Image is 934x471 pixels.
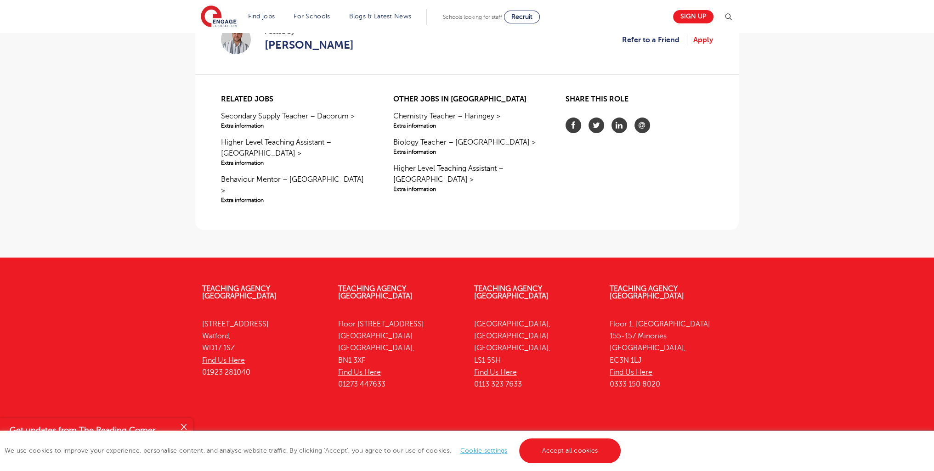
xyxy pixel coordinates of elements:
[504,11,540,23] a: Recruit
[294,13,330,20] a: For Schools
[393,137,541,156] a: Biology Teacher – [GEOGRAPHIC_DATA] >Extra information
[610,285,684,300] a: Teaching Agency [GEOGRAPHIC_DATA]
[10,425,174,436] h4: Get updates from The Reading Corner
[221,111,368,130] a: Secondary Supply Teacher – Dacorum >Extra information
[474,368,517,376] a: Find Us Here
[460,447,508,454] a: Cookie settings
[202,285,277,300] a: Teaching Agency [GEOGRAPHIC_DATA]
[393,122,541,130] span: Extra information
[393,148,541,156] span: Extra information
[221,95,368,104] h2: Related jobs
[349,13,412,20] a: Blogs & Latest News
[566,95,713,108] h2: Share this role
[221,137,368,167] a: Higher Level Teaching Assistant – [GEOGRAPHIC_DATA] >Extra information
[221,159,368,167] span: Extra information
[248,13,275,20] a: Find jobs
[5,447,623,454] span: We use cookies to improve your experience, personalise content, and analyse website traffic. By c...
[202,318,324,378] p: [STREET_ADDRESS] Watford, WD17 1SZ 01923 281040
[610,368,652,376] a: Find Us Here
[201,6,237,28] img: Engage Education
[393,111,541,130] a: Chemistry Teacher – Haringey >Extra information
[519,438,621,463] a: Accept all cookies
[673,10,713,23] a: Sign up
[221,122,368,130] span: Extra information
[221,174,368,204] a: Behaviour Mentor – [GEOGRAPHIC_DATA] >Extra information
[338,318,460,391] p: Floor [STREET_ADDRESS] [GEOGRAPHIC_DATA] [GEOGRAPHIC_DATA], BN1 3XF 01273 447633
[265,37,354,53] a: [PERSON_NAME]
[511,13,532,20] span: Recruit
[393,95,541,104] h2: Other jobs in [GEOGRAPHIC_DATA]
[693,34,713,46] a: Apply
[610,318,732,391] p: Floor 1, [GEOGRAPHIC_DATA] 155-157 Minories [GEOGRAPHIC_DATA], EC3N 1LJ 0333 150 8020
[221,196,368,204] span: Extra information
[622,34,687,46] a: Refer to a Friend
[338,368,381,376] a: Find Us Here
[393,185,541,193] span: Extra information
[474,285,549,300] a: Teaching Agency [GEOGRAPHIC_DATA]
[202,356,245,364] a: Find Us Here
[338,285,413,300] a: Teaching Agency [GEOGRAPHIC_DATA]
[393,163,541,193] a: Higher Level Teaching Assistant – [GEOGRAPHIC_DATA] >Extra information
[175,418,193,437] button: Close
[443,14,502,20] span: Schools looking for staff
[474,318,596,391] p: [GEOGRAPHIC_DATA], [GEOGRAPHIC_DATA] [GEOGRAPHIC_DATA], LS1 5SH 0113 323 7633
